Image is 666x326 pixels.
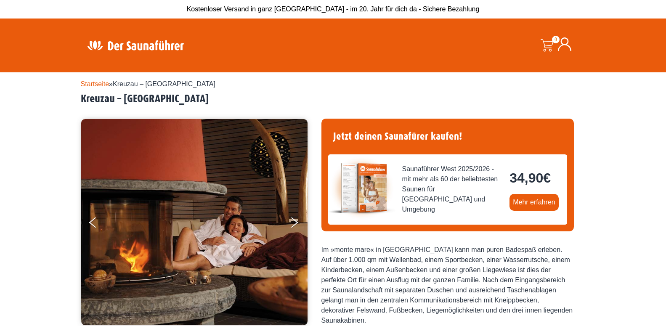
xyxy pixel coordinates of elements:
span: 0 [552,36,560,43]
img: der-saunafuehrer-2025-west.jpg [328,154,395,222]
span: » [81,80,215,87]
a: Mehr erfahren [509,194,559,211]
span: Kreuzau – [GEOGRAPHIC_DATA] [113,80,215,87]
bdi: 34,90 [509,170,551,186]
h2: Kreuzau – [GEOGRAPHIC_DATA] [81,93,586,106]
div: Im »monte mare« in [GEOGRAPHIC_DATA] kann man puren Badespaß erleben. Auf über 1.000 qm mit Welle... [321,245,574,326]
a: Startseite [81,80,109,87]
button: Next [289,214,310,235]
span: Saunaführer West 2025/2026 - mit mehr als 60 der beliebtesten Saunen für [GEOGRAPHIC_DATA] und Um... [402,164,503,215]
button: Previous [89,214,110,235]
h4: Jetzt deinen Saunafürer kaufen! [328,125,567,148]
span: Kostenloser Versand in ganz [GEOGRAPHIC_DATA] - im 20. Jahr für dich da - Sichere Bezahlung [187,5,480,13]
span: € [543,170,551,186]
